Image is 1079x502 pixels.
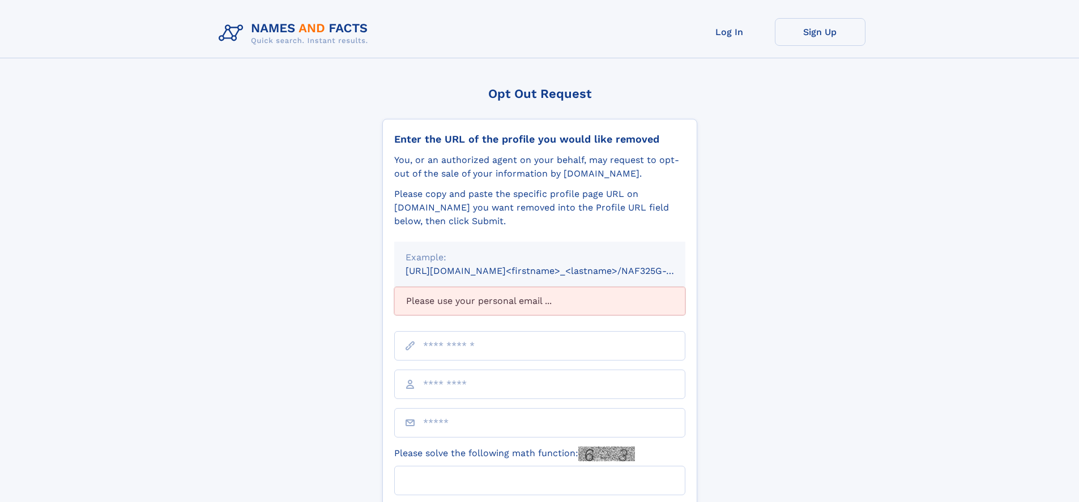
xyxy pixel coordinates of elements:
div: You, or an authorized agent on your behalf, may request to opt-out of the sale of your informatio... [394,153,685,181]
div: Please use your personal email ... [394,287,685,315]
div: Enter the URL of the profile you would like removed [394,133,685,145]
div: Opt Out Request [382,87,697,101]
a: Log In [684,18,775,46]
small: [URL][DOMAIN_NAME]<firstname>_<lastname>/NAF325G-xxxxxxxx [406,265,707,276]
div: Please copy and paste the specific profile page URL on [DOMAIN_NAME] you want removed into the Pr... [394,187,685,228]
img: Logo Names and Facts [214,18,377,49]
a: Sign Up [775,18,865,46]
label: Please solve the following math function: [394,447,635,461]
div: Example: [406,251,674,264]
